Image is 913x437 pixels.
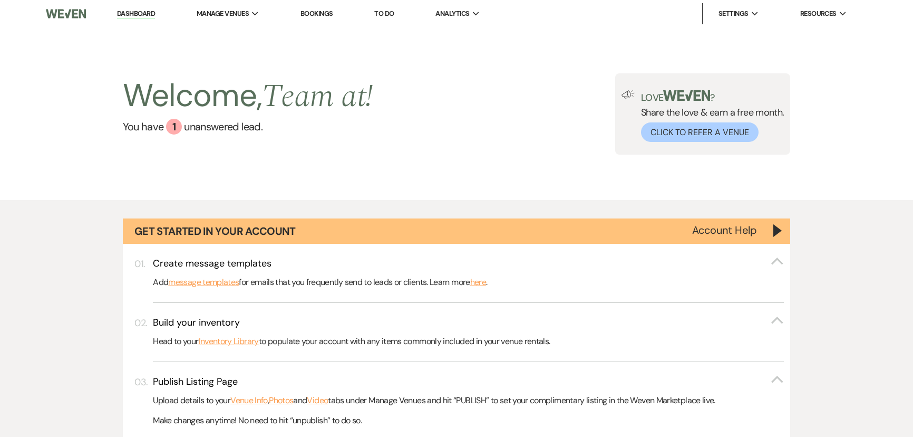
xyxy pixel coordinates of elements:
span: Resources [800,8,837,19]
p: Love ? [641,90,784,102]
span: Analytics [435,8,469,19]
p: Head to your to populate your account with any items commonly included in your venue rentals. [153,335,784,348]
h1: Get Started in Your Account [134,224,296,239]
a: You have 1 unanswered lead. [123,119,373,135]
a: Inventory Library [199,335,259,348]
div: Share the love & earn a free month. [635,90,784,142]
a: Dashboard [117,9,155,19]
a: Photos [269,394,293,407]
img: Weven Logo [46,3,86,25]
img: loud-speaker-illustration.svg [621,90,635,99]
button: Account Help [692,225,757,235]
p: Add for emails that you frequently send to leads or clients. Learn more . [153,275,784,289]
a: Bookings [300,9,333,18]
button: Click to Refer a Venue [641,122,759,142]
h3: Create message templates [153,257,271,270]
span: Settings [718,8,749,19]
h3: Build your inventory [153,316,240,329]
span: Team at ! [262,72,373,121]
a: here [470,275,486,289]
button: Publish Listing Page [153,375,784,388]
a: Video [307,394,328,407]
h3: Publish Listing Page [153,375,238,388]
img: weven-logo-green.svg [663,90,710,101]
a: message templates [168,275,239,289]
button: Create message templates [153,257,784,270]
a: To Do [374,9,394,18]
p: Upload details to your , and tabs under Manage Venues and hit “PUBLISH” to set your complimentary... [153,394,784,407]
div: 1 [166,119,182,135]
button: Build your inventory [153,316,784,329]
p: Make changes anytime! No need to hit “unpublish” to do so. [153,414,784,427]
h2: Welcome, [123,73,373,119]
span: Manage Venues [197,8,249,19]
a: Venue Info [230,394,268,407]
